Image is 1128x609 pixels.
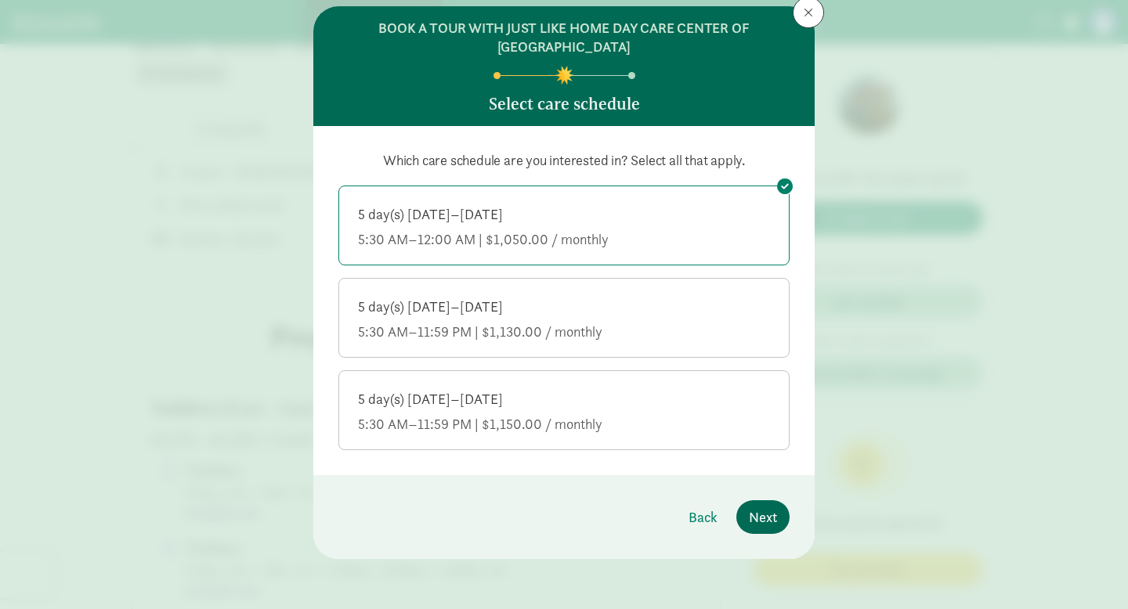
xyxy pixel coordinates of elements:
span: Back [689,506,718,528]
div: 5:30 AM–11:59 PM | $1,130.00 / monthly [358,323,770,341]
button: Next [736,500,790,534]
div: 5 day(s) [DATE]–[DATE] [358,205,770,224]
div: 5:30 AM–12:00 AM | $1,050.00 / monthly [358,230,770,249]
button: Back [676,500,730,534]
h6: BOOK A TOUR WITH JUST LIKE HOME DAY CARE CENTER OF [GEOGRAPHIC_DATA] [338,19,790,56]
div: 5 day(s) [DATE]–[DATE] [358,297,770,316]
span: Next [749,506,777,528]
h5: Select care schedule [489,95,640,114]
div: 5 day(s) [DATE]–[DATE] [358,390,770,409]
p: Which care schedule are you interested in? Select all that apply. [338,151,790,170]
div: 5:30 AM–11:59 PM | $1,150.00 / monthly [358,415,770,434]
